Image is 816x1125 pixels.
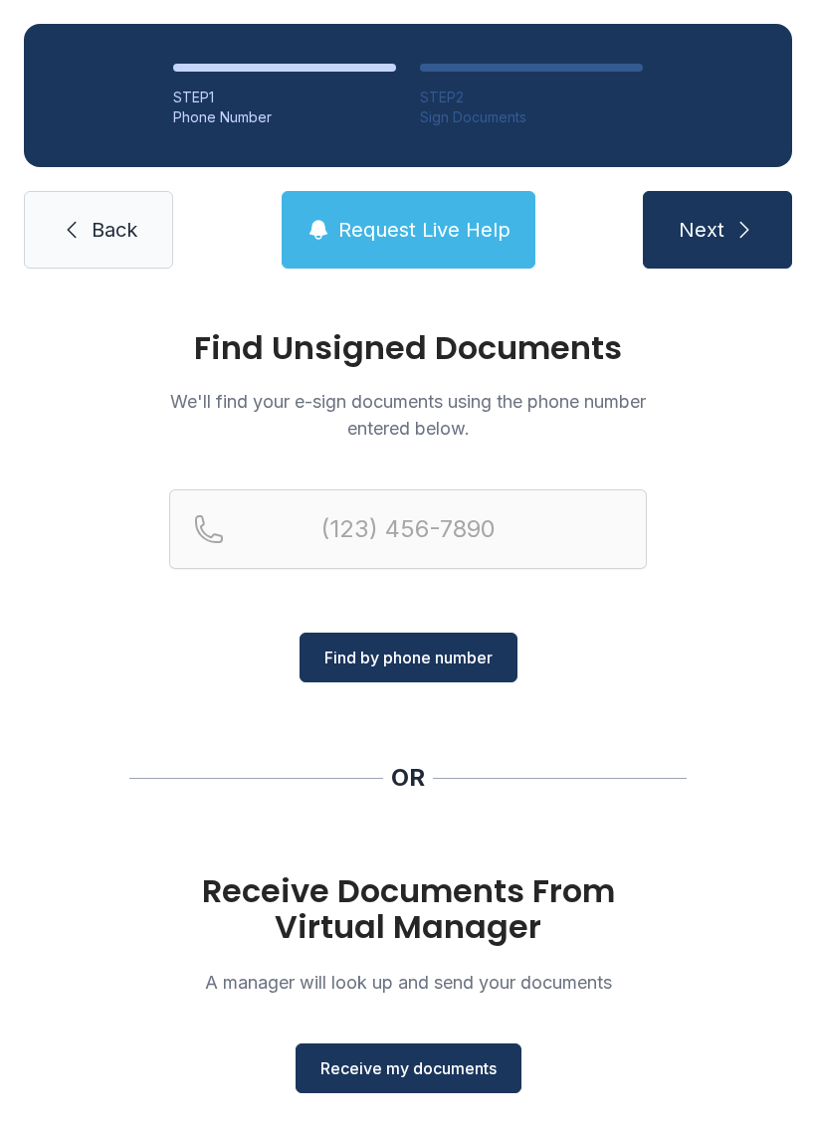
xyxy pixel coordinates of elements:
[169,388,647,442] p: We'll find your e-sign documents using the phone number entered below.
[324,646,493,669] span: Find by phone number
[173,88,396,107] div: STEP 1
[679,216,724,244] span: Next
[338,216,510,244] span: Request Live Help
[420,107,643,127] div: Sign Documents
[320,1056,497,1080] span: Receive my documents
[169,332,647,364] h1: Find Unsigned Documents
[169,969,647,996] p: A manager will look up and send your documents
[169,873,647,945] h1: Receive Documents From Virtual Manager
[169,489,647,569] input: Reservation phone number
[173,107,396,127] div: Phone Number
[391,762,425,794] div: OR
[92,216,137,244] span: Back
[420,88,643,107] div: STEP 2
